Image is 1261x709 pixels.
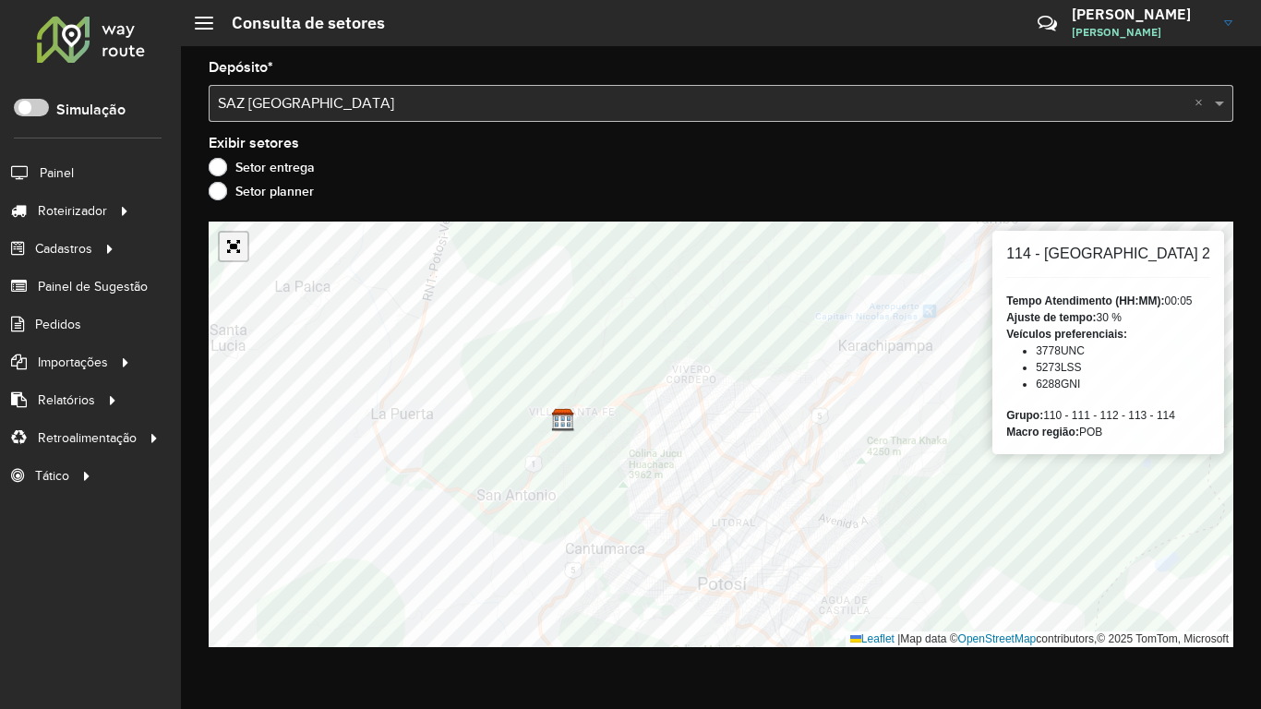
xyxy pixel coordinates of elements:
span: Tático [35,466,69,486]
span: Clear all [1195,92,1210,114]
span: Retroalimentação [38,428,137,448]
label: Simulação [56,99,126,121]
span: Pedidos [35,315,81,334]
a: Contato Rápido [1027,4,1067,43]
strong: Macro região: [1006,426,1079,439]
div: Map data © contributors,© 2025 TomTom, Microsoft [846,631,1233,647]
li: 6288GNI [1036,376,1210,392]
div: 30 % [1006,309,1210,326]
span: [PERSON_NAME] [1072,24,1210,41]
label: Setor entrega [209,158,315,176]
li: 3778UNC [1036,342,1210,359]
h6: 114 - [GEOGRAPHIC_DATA] 2 [1006,245,1210,262]
span: Relatórios [38,391,95,410]
span: Roteirizador [38,201,107,221]
label: Setor planner [209,182,314,200]
label: Depósito [209,56,273,78]
a: Leaflet [850,632,895,645]
span: Painel de Sugestão [38,277,148,296]
span: Cadastros [35,239,92,258]
div: 110 - 111 - 112 - 113 - 114 [1006,407,1210,424]
strong: Tempo Atendimento (HH:MM): [1006,294,1164,307]
a: Abrir mapa em tela cheia [220,233,247,260]
label: Exibir setores [209,132,299,154]
strong: Ajuste de tempo: [1006,311,1096,324]
strong: Veículos preferenciais: [1006,328,1127,341]
span: Painel [40,163,74,183]
h3: [PERSON_NAME] [1072,6,1210,23]
a: OpenStreetMap [958,632,1037,645]
span: Importações [38,353,108,372]
div: POB [1006,424,1210,440]
li: 5273LSS [1036,359,1210,376]
div: 00:05 [1006,293,1210,309]
span: | [897,632,900,645]
strong: Grupo: [1006,409,1043,422]
h2: Consulta de setores [213,13,385,33]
